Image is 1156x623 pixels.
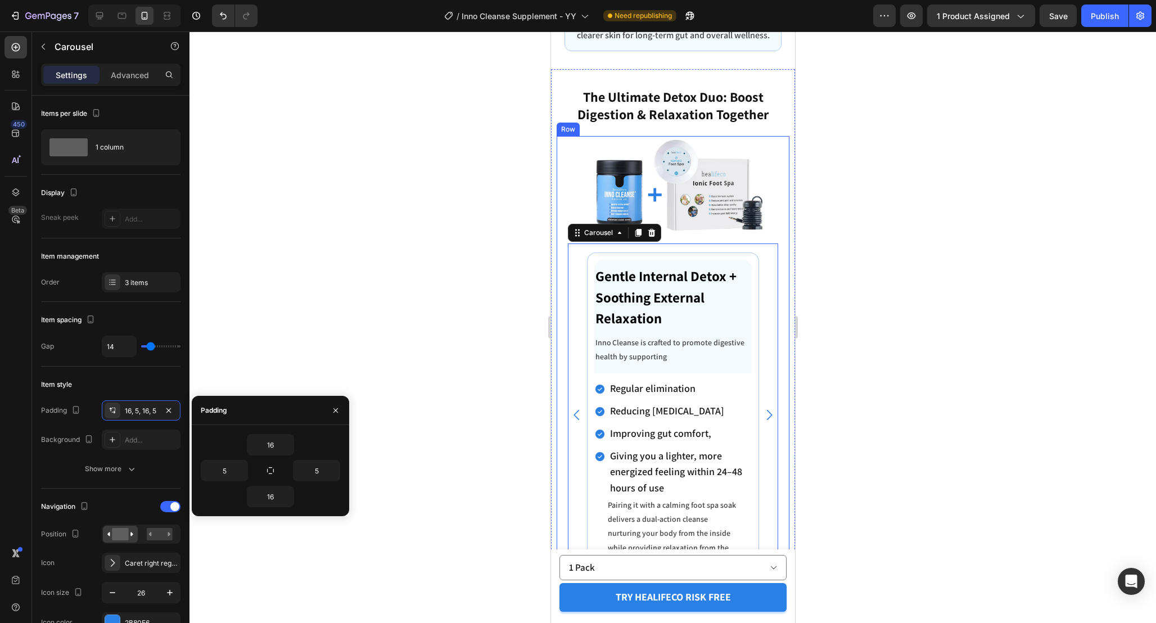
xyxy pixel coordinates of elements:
[247,435,293,455] input: Auto
[927,4,1035,27] button: 1 product assigned
[551,31,795,623] iframe: Design area
[41,313,97,328] div: Item spacing
[41,527,82,542] div: Position
[41,277,60,287] div: Order
[125,558,178,568] div: Caret right regular
[1081,4,1128,27] button: Publish
[41,499,91,514] div: Navigation
[212,4,258,27] div: Undo/Redo
[41,251,99,261] div: Item management
[41,585,85,601] div: Icon size
[1040,4,1077,27] button: Save
[111,69,149,81] p: Advanced
[615,11,672,21] span: Need republishing
[8,206,27,215] div: Beta
[1091,10,1119,22] div: Publish
[247,486,293,507] input: Auto
[41,403,83,418] div: Padding
[125,406,157,416] div: 16, 5, 16, 5
[201,405,227,416] div: Padding
[457,10,459,22] span: /
[1049,11,1068,21] span: Save
[41,380,72,390] div: Item style
[41,341,54,351] div: Gap
[1118,568,1145,595] div: Open Intercom Messenger
[41,459,180,479] button: Show more
[4,4,84,27] button: 7
[41,213,79,223] div: Sneak peek
[41,186,80,201] div: Display
[56,69,87,81] p: Settings
[96,134,164,160] div: 1 column
[201,461,247,481] input: Auto
[11,120,27,129] div: 450
[125,278,178,288] div: 3 items
[102,336,136,356] input: Auto
[85,463,137,475] div: Show more
[41,558,55,568] div: Icon
[293,461,340,481] input: Auto
[74,9,79,22] p: 7
[41,432,96,448] div: Background
[125,435,178,445] div: Add...
[41,106,103,121] div: Items per slide
[937,10,1010,22] span: 1 product assigned
[462,10,576,22] span: Inno Cleanse Supplement - YY
[55,40,150,53] p: Carousel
